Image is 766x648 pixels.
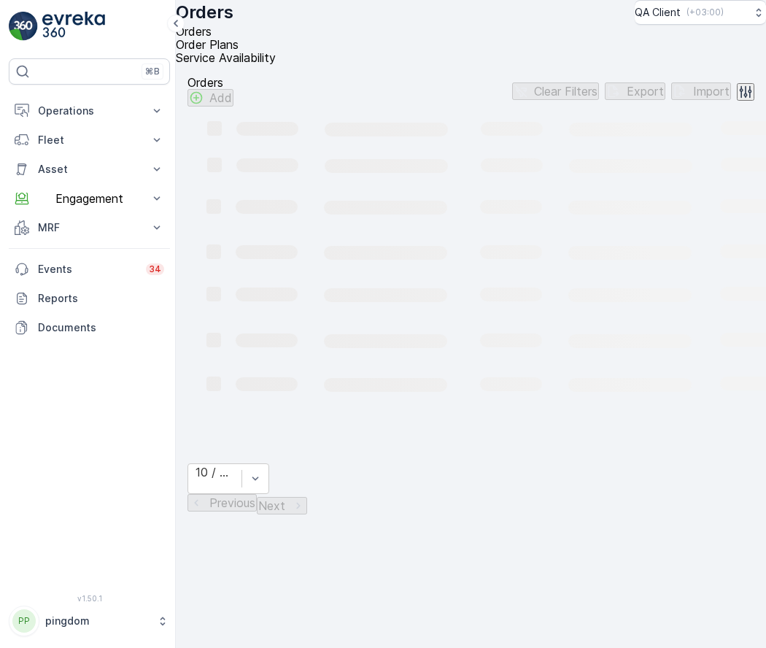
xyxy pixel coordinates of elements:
p: QA Client [635,5,681,20]
p: ⌘B [145,66,160,77]
img: logo_light-DOdMpM7g.png [42,12,105,41]
button: Clear Filters [512,82,599,100]
button: PPpingdom [9,606,170,636]
div: 10 / Page [196,466,234,479]
p: Export [627,85,664,98]
p: Events [38,262,137,277]
p: Previous [209,496,255,509]
button: Operations [9,96,170,126]
button: Fleet [9,126,170,155]
p: Add [209,91,232,104]
button: MRF [9,213,170,242]
p: Import [693,85,730,98]
p: MRF [38,220,141,235]
a: Reports [9,284,170,313]
button: Import [671,82,731,100]
p: Next [258,499,285,512]
p: Reports [38,291,164,306]
button: Export [605,82,665,100]
span: Orders [176,24,212,39]
span: v 1.50.1 [9,594,170,603]
p: pingdom [45,614,150,628]
a: Events34 [9,255,170,284]
a: Documents [9,313,170,342]
p: 34 [149,263,161,275]
button: Asset [9,155,170,184]
img: logo [9,12,38,41]
p: ( +03:00 ) [686,7,724,18]
p: Clear Filters [534,85,597,98]
button: Next [257,497,307,514]
p: Orders [176,1,233,24]
p: Fleet [38,133,141,147]
button: Engagement [9,184,170,213]
span: Service Availability [176,50,276,65]
p: Asset [38,162,141,177]
button: Previous [187,494,257,512]
p: Orders [187,76,233,89]
span: Order Plans [176,37,239,52]
p: Operations [38,104,141,118]
p: Engagement [38,192,141,205]
button: Add [187,89,233,107]
div: PP [12,609,36,633]
p: Documents [38,320,164,335]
